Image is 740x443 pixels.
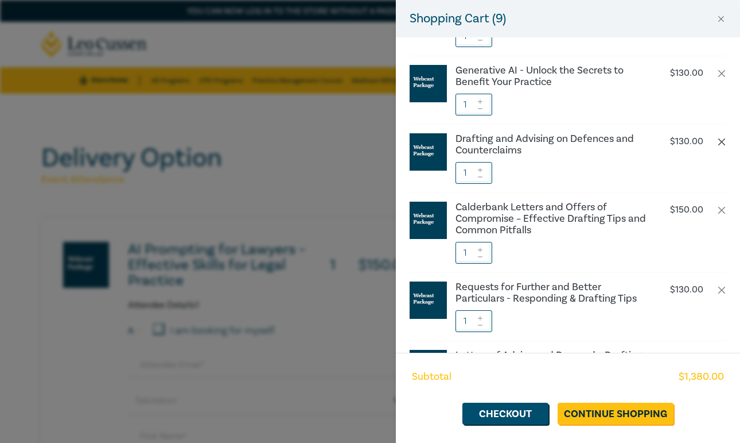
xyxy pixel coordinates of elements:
[679,369,724,384] span: $ 1,380.00
[455,65,646,88] a: Generative AI - Unlock the Secrets to Benefit Your Practice
[670,284,703,295] p: $ 130.00
[455,310,492,332] input: 1
[462,403,548,425] a: Checkout
[716,14,726,24] button: Close
[455,350,646,373] a: Letters of Advice and Demand – Drafting Tips & Traps
[558,403,673,425] a: Continue Shopping
[670,68,703,79] p: $ 130.00
[410,202,447,239] img: Webcast%20Package.jpg
[412,369,451,384] span: Subtotal
[455,282,646,305] a: Requests for Further and Better Particulars - Responding & Drafting Tips
[410,282,447,319] img: Webcast%20Package.jpg
[670,136,703,147] p: $ 130.00
[410,65,447,102] img: Webcast%20Package.jpg
[410,350,447,387] img: Webcast%20Package.jpg
[670,205,703,215] p: $ 150.00
[455,242,492,264] input: 1
[670,353,703,364] p: $ 130.00
[455,94,492,115] input: 1
[410,9,506,28] h5: Shopping Cart ( 9 )
[455,202,646,236] a: Calderbank Letters and Offers of Compromise – Effective Drafting Tips and Common Pitfalls
[410,133,447,171] img: Webcast%20Package.jpg
[455,162,492,184] input: 1
[455,133,646,156] a: Drafting and Advising on Defences and Counterclaims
